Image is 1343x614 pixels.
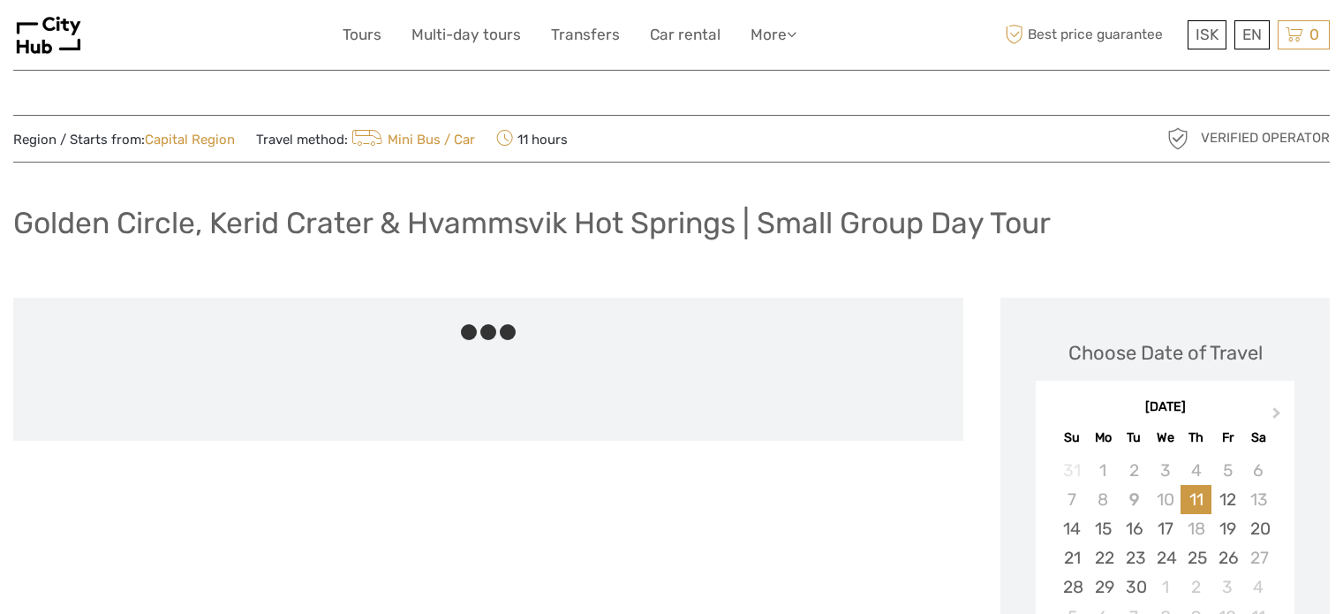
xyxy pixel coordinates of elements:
[496,126,568,151] span: 11 hours
[751,22,796,48] a: More
[1181,514,1211,543] div: Not available Thursday, September 18th, 2025
[1181,543,1211,572] div: Choose Thursday, September 25th, 2025
[1150,543,1181,572] div: Choose Wednesday, September 24th, 2025
[1088,572,1119,602] div: Choose Monday, September 29th, 2025
[1181,456,1211,485] div: Not available Thursday, September 4th, 2025
[1201,129,1330,148] span: Verified Operator
[13,205,1051,241] h1: Golden Circle, Kerid Crater & Hvammsvik Hot Springs | Small Group Day Tour
[1000,20,1183,49] span: Best price guarantee
[1307,26,1322,43] span: 0
[1211,426,1242,450] div: Fr
[13,131,235,149] span: Region / Starts from:
[1211,456,1242,485] div: Not available Friday, September 5th, 2025
[1056,456,1087,485] div: Not available Sunday, August 31st, 2025
[1056,426,1087,450] div: Su
[1088,514,1119,543] div: Choose Monday, September 15th, 2025
[1119,543,1150,572] div: Choose Tuesday, September 23rd, 2025
[1181,485,1211,514] div: Choose Thursday, September 11th, 2025
[1243,572,1274,602] div: Choose Saturday, October 4th, 2025
[1196,26,1219,43] span: ISK
[1056,543,1087,572] div: Choose Sunday, September 21st, 2025
[1243,426,1274,450] div: Sa
[256,126,475,151] span: Travel method:
[348,132,475,148] a: Mini Bus / Car
[1150,485,1181,514] div: Not available Wednesday, September 10th, 2025
[1211,543,1242,572] div: Choose Friday, September 26th, 2025
[1164,125,1192,153] img: verified_operator_grey_128.png
[1056,485,1087,514] div: Not available Sunday, September 7th, 2025
[1211,485,1242,514] div: Choose Friday, September 12th, 2025
[145,132,235,148] a: Capital Region
[1243,514,1274,543] div: Choose Saturday, September 20th, 2025
[1119,426,1150,450] div: Tu
[1181,572,1211,602] div: Choose Thursday, October 2nd, 2025
[13,13,85,57] img: 3076-8a80fb3d-a3cf-4f79-9a3d-dd183d103082_logo_small.png
[1088,485,1119,514] div: Not available Monday, September 8th, 2025
[1150,572,1181,602] div: Choose Wednesday, October 1st, 2025
[343,22,381,48] a: Tours
[1243,456,1274,485] div: Not available Saturday, September 6th, 2025
[1036,398,1294,417] div: [DATE]
[1234,20,1270,49] div: EN
[411,22,521,48] a: Multi-day tours
[1181,426,1211,450] div: Th
[1211,572,1242,602] div: Choose Friday, October 3rd, 2025
[1243,485,1274,514] div: Not available Saturday, September 13th, 2025
[650,22,721,48] a: Car rental
[1068,339,1263,367] div: Choose Date of Travel
[1243,543,1274,572] div: Not available Saturday, September 27th, 2025
[1088,543,1119,572] div: Choose Monday, September 22nd, 2025
[1056,572,1087,602] div: Choose Sunday, September 28th, 2025
[551,22,620,48] a: Transfers
[1264,403,1293,431] button: Next Month
[1119,456,1150,485] div: Not available Tuesday, September 2nd, 2025
[1119,514,1150,543] div: Choose Tuesday, September 16th, 2025
[1150,456,1181,485] div: Not available Wednesday, September 3rd, 2025
[1119,572,1150,602] div: Choose Tuesday, September 30th, 2025
[1088,426,1119,450] div: Mo
[1088,456,1119,485] div: Not available Monday, September 1st, 2025
[1150,514,1181,543] div: Choose Wednesday, September 17th, 2025
[1150,426,1181,450] div: We
[1211,514,1242,543] div: Choose Friday, September 19th, 2025
[1056,514,1087,543] div: Choose Sunday, September 14th, 2025
[1119,485,1150,514] div: Not available Tuesday, September 9th, 2025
